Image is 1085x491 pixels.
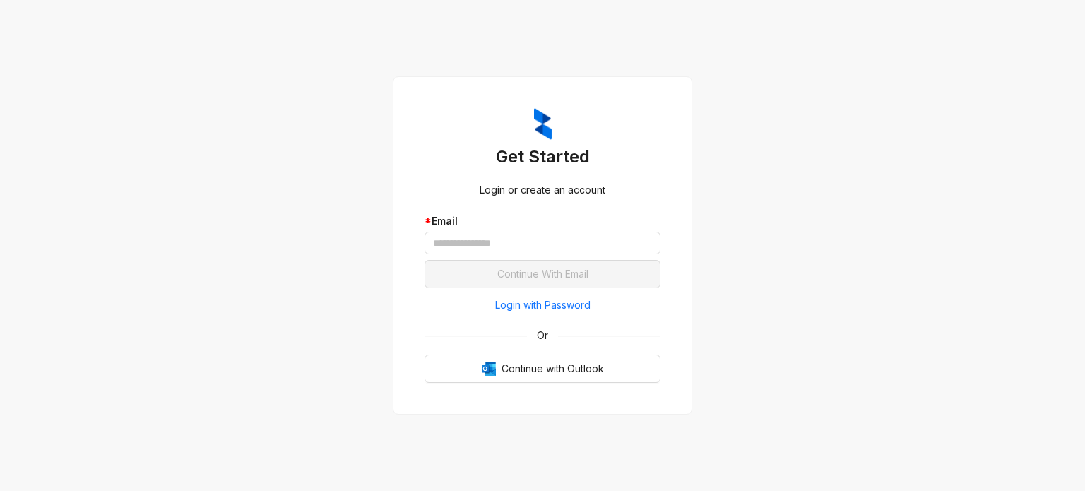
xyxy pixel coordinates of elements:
div: Email [425,213,660,229]
span: Login with Password [495,297,591,313]
img: Outlook [482,362,496,376]
button: Login with Password [425,294,660,317]
img: ZumaIcon [534,108,552,141]
span: Continue with Outlook [502,361,604,377]
h3: Get Started [425,146,660,168]
button: Continue With Email [425,260,660,288]
button: OutlookContinue with Outlook [425,355,660,383]
span: Or [527,328,558,343]
div: Login or create an account [425,182,660,198]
